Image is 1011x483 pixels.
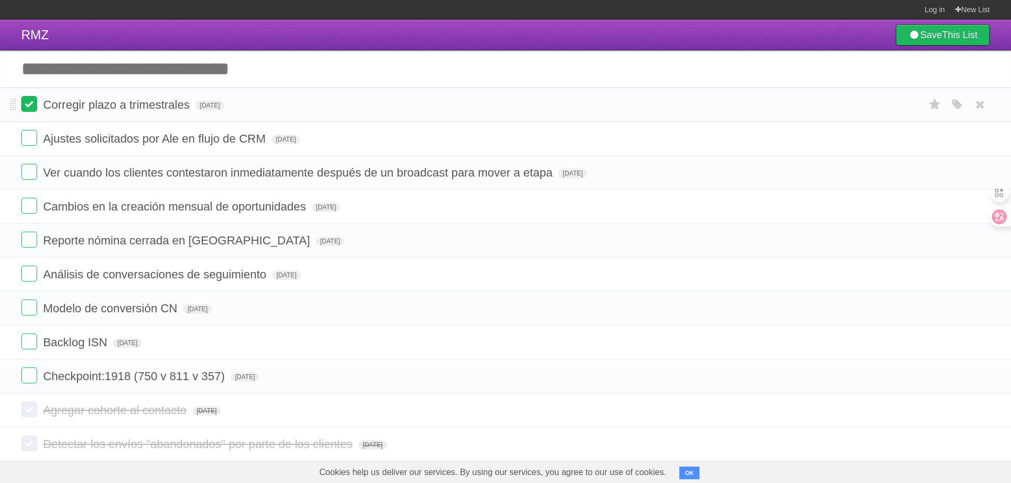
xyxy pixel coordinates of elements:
label: Done [21,300,37,315]
span: [DATE] [316,236,344,246]
span: [DATE] [272,270,301,280]
span: Detectar los envíos "abandonados" por parte de los clientes [43,437,355,451]
span: [DATE] [312,203,341,212]
a: SaveThis List [896,24,990,46]
span: RMZ [21,28,49,42]
span: Ajustes solicitados por Ale en flujo de CRM [43,132,268,145]
b: This List [942,30,978,40]
span: Checkpoint:1918 (750 v 811 v 357) [43,370,227,383]
span: [DATE] [113,338,142,348]
label: Done [21,367,37,383]
span: [DATE] [183,304,212,314]
span: [DATE] [231,372,260,382]
span: Cambios en la creación mensual de oportunidades [43,200,308,213]
span: Ver cuando los clientes contestaron inmediatamente después de un broadcast para mover a etapa [43,166,555,179]
span: Cookies help us deliver our services. By using our services, you agree to our use of cookies. [309,462,677,483]
label: Done [21,435,37,451]
span: [DATE] [558,169,587,178]
button: OK [679,467,700,479]
label: Done [21,266,37,282]
span: Corregir plazo a trimestrales [43,98,192,111]
label: Done [21,96,37,112]
span: Análisis de conversaciones de seguimiento [43,268,269,281]
span: Backlog ISN [43,336,110,349]
label: Done [21,164,37,180]
span: [DATE] [272,135,300,144]
span: Reporte nómina cerrada en [GEOGRAPHIC_DATA] [43,234,313,247]
span: [DATE] [196,101,224,110]
label: Done [21,130,37,146]
label: Done [21,333,37,349]
span: Modelo de conversión CN [43,302,180,315]
label: Done [21,232,37,248]
span: [DATE] [193,406,221,416]
span: Agregar cohorte al contacto [43,403,189,417]
label: Done [21,401,37,417]
label: Done [21,198,37,214]
span: [DATE] [358,440,387,450]
label: Star task [925,96,945,113]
